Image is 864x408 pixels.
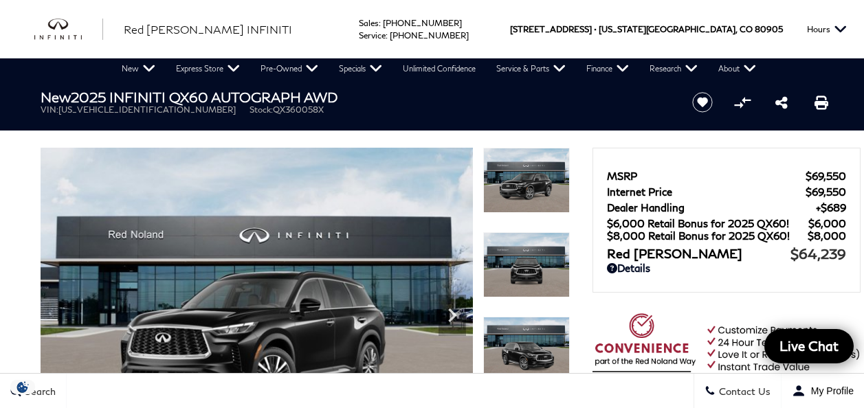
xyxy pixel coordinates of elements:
a: About [708,58,766,79]
span: $6,000 [808,217,846,229]
span: MSRP [607,170,806,182]
a: [PHONE_NUMBER] [383,18,462,28]
span: $69,550 [806,185,846,198]
span: $8,000 [808,229,846,242]
a: infiniti [34,19,103,41]
a: Finance [576,58,639,79]
a: Print this New 2025 INFINITI QX60 AUTOGRAPH AWD [815,94,828,111]
a: Internet Price $69,550 [607,185,846,198]
span: Sales [359,18,379,28]
button: Compare Vehicle [732,92,753,113]
span: $64,239 [790,245,846,262]
img: New 2025 MINERAL BLACK INFINITI AUTOGRAPH AWD image 2 [483,232,570,297]
a: Service & Parts [486,58,576,79]
a: Live Chat [764,329,854,363]
nav: Main Navigation [111,58,766,79]
span: My Profile [806,385,854,396]
span: $6,000 Retail Bonus for 2025 QX60! [607,217,808,229]
img: Opt-Out Icon [7,380,38,394]
a: [PHONE_NUMBER] [390,30,469,41]
a: Express Store [166,58,250,79]
a: Red [PERSON_NAME] INFINITI [124,21,292,38]
section: Click to Open Cookie Consent Modal [7,380,38,394]
span: $8,000 Retail Bonus for 2025 QX60! [607,229,808,242]
span: Internet Price [607,185,806,198]
a: Unlimited Confidence [392,58,486,79]
a: Dealer Handling $689 [607,201,846,214]
a: [STREET_ADDRESS] • [US_STATE][GEOGRAPHIC_DATA], CO 80905 [510,24,783,34]
span: : [386,30,388,41]
a: Share this New 2025 INFINITI QX60 AUTOGRAPH AWD [775,94,788,111]
span: Red [PERSON_NAME] [607,246,790,261]
span: Search [21,385,56,397]
a: MSRP $69,550 [607,170,846,182]
div: Next [439,295,466,336]
img: INFINITI [34,19,103,41]
a: $6,000 Retail Bonus for 2025 QX60! $6,000 [607,217,846,229]
span: Service [359,30,386,41]
span: Contact Us [716,385,771,397]
span: $69,550 [806,170,846,182]
span: $689 [816,201,846,214]
span: QX360058X [273,104,324,115]
a: Research [639,58,708,79]
a: Details [607,262,846,274]
button: Save vehicle [687,91,718,113]
img: New 2025 MINERAL BLACK INFINITI AUTOGRAPH AWD image 1 [483,148,570,213]
a: $8,000 Retail Bonus for 2025 QX60! $8,000 [607,229,846,242]
img: New 2025 MINERAL BLACK INFINITI AUTOGRAPH AWD image 3 [483,317,570,382]
a: Pre-Owned [250,58,329,79]
button: Open user profile menu [782,374,864,408]
a: Red [PERSON_NAME] $64,239 [607,245,846,262]
span: : [379,18,381,28]
strong: New [41,89,71,105]
span: [US_VEHICLE_IDENTIFICATION_NUMBER] [58,104,236,115]
span: Live Chat [773,337,845,354]
span: Red [PERSON_NAME] INFINITI [124,23,292,36]
span: VIN: [41,104,58,115]
a: New [111,58,166,79]
span: Dealer Handling [607,201,816,214]
span: Stock: [250,104,273,115]
h1: 2025 INFINITI QX60 AUTOGRAPH AWD [41,89,669,104]
a: Specials [329,58,392,79]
